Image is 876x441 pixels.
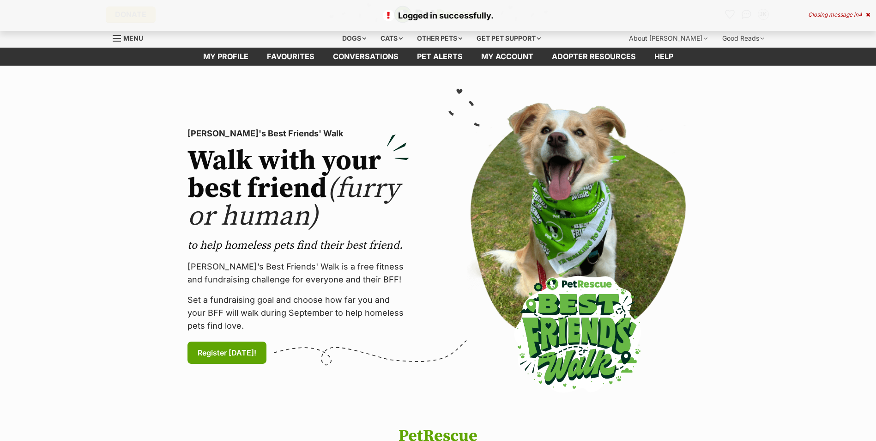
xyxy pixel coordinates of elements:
[123,34,143,42] span: Menu
[336,29,373,48] div: Dogs
[622,29,714,48] div: About [PERSON_NAME]
[470,29,547,48] div: Get pet support
[187,342,266,364] a: Register [DATE]!
[408,48,472,66] a: Pet alerts
[374,29,409,48] div: Cats
[543,48,645,66] a: Adopter resources
[187,171,399,234] span: (furry or human)
[187,238,409,253] p: to help homeless pets find their best friend.
[645,48,683,66] a: Help
[194,48,258,66] a: My profile
[258,48,324,66] a: Favourites
[411,29,469,48] div: Other pets
[324,48,408,66] a: conversations
[187,127,409,140] p: [PERSON_NAME]'s Best Friends' Walk
[187,294,409,332] p: Set a fundraising goal and choose how far you and your BFF will walk during September to help hom...
[198,347,256,358] span: Register [DATE]!
[716,29,771,48] div: Good Reads
[113,29,150,46] a: Menu
[187,260,409,286] p: [PERSON_NAME]’s Best Friends' Walk is a free fitness and fundraising challenge for everyone and t...
[187,147,409,231] h2: Walk with your best friend
[472,48,543,66] a: My account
